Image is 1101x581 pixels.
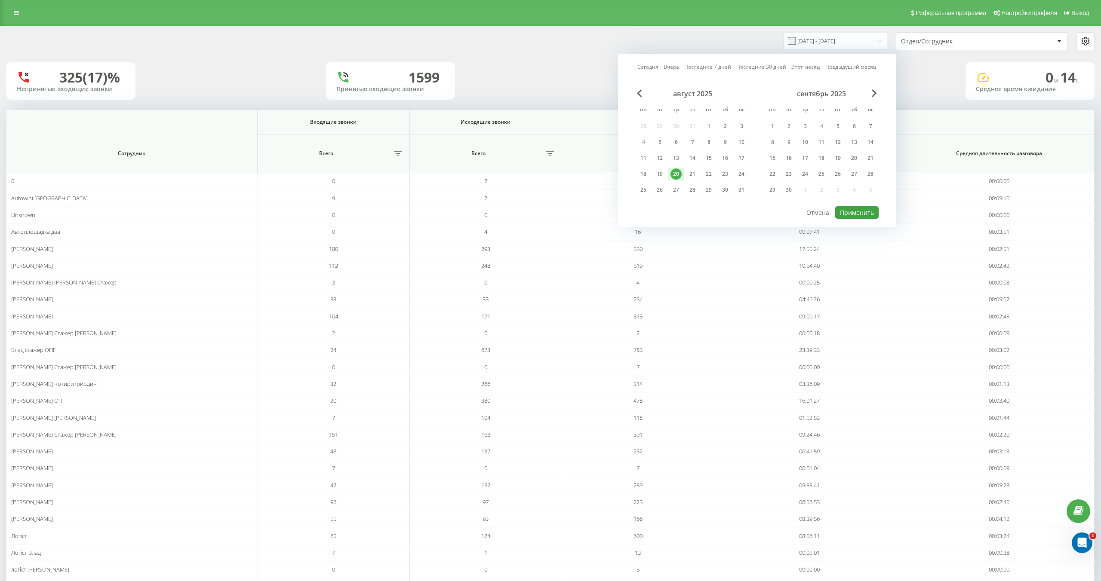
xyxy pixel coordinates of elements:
div: пн 18 авг. 2025 г. [635,168,652,180]
span: 124 [481,532,490,540]
td: 06:41:59 [714,443,904,460]
span: 0 [484,211,487,219]
td: 04:46:26 [714,291,904,308]
span: 16 [635,228,641,235]
td: 00:03:24 [904,527,1095,544]
td: 00:03:51 [904,223,1095,240]
span: 151 [329,431,338,438]
div: 9 [783,137,794,148]
a: Последние 7 дней [684,63,731,71]
span: [PERSON_NAME] [PERSON_NAME] Стажер [11,278,117,286]
span: [PERSON_NAME] [11,295,53,303]
div: пн 15 сент. 2025 г. [764,152,781,165]
div: пт 19 сент. 2025 г. [830,152,846,165]
div: сб 9 авг. 2025 г. [717,136,733,149]
div: Непринятые входящие звонки [17,86,125,93]
div: 11 [816,137,827,148]
div: 4 [816,121,827,132]
div: Принятые входящие звонки [336,86,445,93]
span: 234 [634,295,643,303]
span: 259 [634,481,643,489]
div: чт 11 сент. 2025 г. [813,136,830,149]
div: 14 [687,153,698,164]
div: пт 15 авг. 2025 г. [701,152,717,165]
div: вс 3 авг. 2025 г. [733,120,750,133]
abbr: четверг [815,104,828,117]
a: Сегодня [637,63,658,71]
span: 137 [481,447,490,455]
div: пн 4 авг. 2025 г. [635,136,652,149]
div: 11 [638,153,649,164]
span: 118 [634,414,643,422]
div: 17 [736,153,747,164]
div: вт 16 сент. 2025 г. [781,152,797,165]
span: Средняя длительность разговора [918,150,1081,157]
div: пн 25 авг. 2025 г. [635,183,652,196]
span: 223 [634,498,643,506]
div: 22 [767,168,778,180]
td: 00:00:25 [714,274,904,291]
span: 112 [329,262,338,269]
td: 00:03:40 [904,392,1095,409]
div: вт 19 авг. 2025 г. [652,168,668,180]
span: 478 [634,397,643,404]
div: 14 [865,137,876,148]
div: 6 [849,121,860,132]
div: 25 [638,184,649,196]
div: 26 [832,168,843,180]
span: Исходящие звонки [421,119,550,125]
td: 00:05:02 [904,291,1095,308]
td: 00:03:02 [904,342,1095,358]
div: 28 [865,168,876,180]
div: 9 [720,137,731,148]
span: Выход [1071,9,1089,16]
div: вт 9 сент. 2025 г. [781,136,797,149]
td: 00:00:09 [904,325,1095,342]
div: вт 23 сент. 2025 г. [781,168,797,180]
span: 4 [637,278,640,286]
div: сентябрь 2025 [764,89,879,98]
abbr: вторник [782,104,795,117]
div: чт 21 авг. 2025 г. [684,168,701,180]
td: 00:05:01 [714,544,904,561]
td: 00:00:18 [714,325,904,342]
span: [PERSON_NAME] [11,515,53,523]
span: 33 [483,295,489,303]
span: 314 [634,380,643,388]
div: 12 [832,137,843,148]
div: чт 28 авг. 2025 г. [684,183,701,196]
div: 27 [849,168,860,180]
div: вс 28 сент. 2025 г. [862,168,879,180]
td: 16:01:27 [714,392,904,409]
span: Автоплощадка два [11,228,60,235]
div: 3 [736,121,747,132]
div: чт 4 сент. 2025 г. [813,120,830,133]
span: 266 [481,380,490,388]
div: вт 2 сент. 2025 г. [781,120,797,133]
div: 21 [687,168,698,180]
td: 00:02:40 [904,494,1095,511]
span: 0 [11,177,14,185]
span: [PERSON_NAME] Стажер [PERSON_NAME] [11,431,117,438]
div: 3 [800,121,811,132]
div: 12 [654,153,665,164]
span: [PERSON_NAME] [11,447,53,455]
div: 29 [703,184,714,196]
div: пт 22 авг. 2025 г. [701,168,717,180]
span: 171 [481,312,490,320]
span: Входящие звонки [269,119,398,125]
span: м [1053,75,1060,85]
span: 0 [484,363,487,371]
span: 9 [332,194,335,202]
div: сб 23 авг. 2025 г. [717,168,733,180]
span: [PERSON_NAME] чотиритриодин [11,380,97,388]
td: 00:03:13 [904,443,1095,460]
td: 00:07:41 [714,223,904,240]
div: 17 [800,153,811,164]
span: 232 [634,447,643,455]
td: 00:00:00 [904,207,1095,223]
div: 8 [767,137,778,148]
span: 0 [332,363,335,371]
span: 4 [484,228,487,235]
span: Реферальная программа [916,9,986,16]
